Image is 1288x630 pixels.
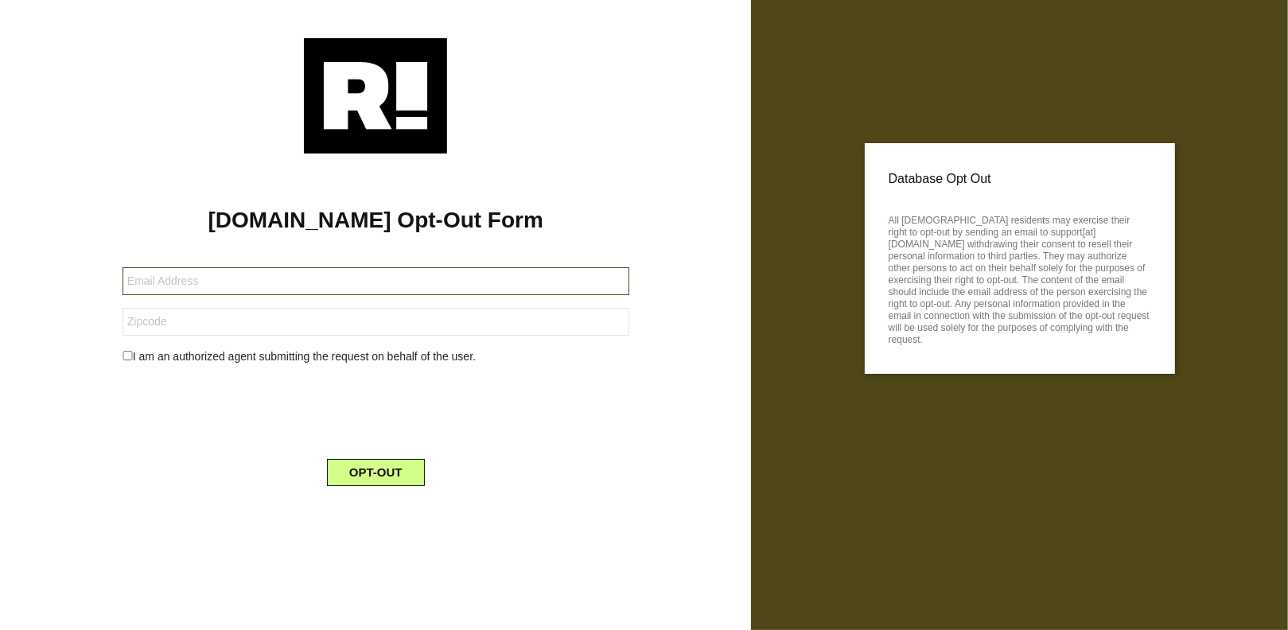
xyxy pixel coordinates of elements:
[889,210,1151,346] p: All [DEMOGRAPHIC_DATA] residents may exercise their right to opt-out by sending an email to suppo...
[24,207,727,234] h1: [DOMAIN_NAME] Opt-Out Form
[889,167,1151,191] p: Database Opt Out
[327,459,425,486] button: OPT-OUT
[255,378,496,440] iframe: reCAPTCHA
[304,38,447,154] img: Retention.com
[123,308,629,336] input: Zipcode
[123,267,629,295] input: Email Address
[111,348,641,365] div: I am an authorized agent submitting the request on behalf of the user.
